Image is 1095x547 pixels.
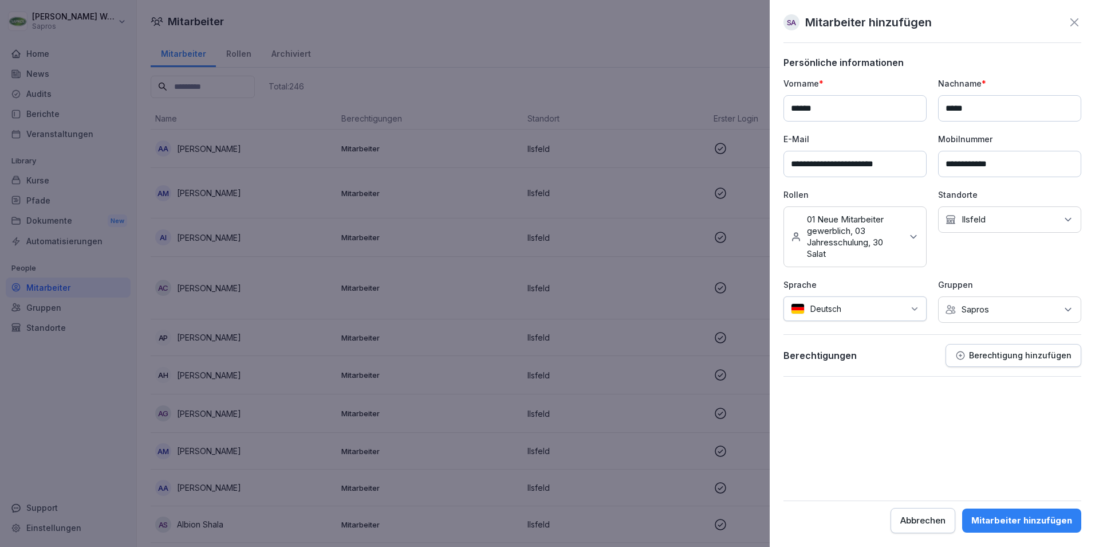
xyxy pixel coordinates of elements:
p: Gruppen [938,279,1081,291]
img: de.svg [791,303,805,314]
p: 01 Neue Mitarbeiter gewerblich, 03 Jahresschulung, 30 Salat [807,214,902,260]
p: Rollen [783,189,927,201]
div: Mitarbeiter hinzufügen [971,514,1072,527]
button: Mitarbeiter hinzufügen [962,509,1081,533]
div: SA [783,14,799,30]
div: Abbrechen [900,514,946,527]
p: Sprache [783,279,927,291]
p: Mobilnummer [938,133,1081,145]
p: Vorname [783,77,927,89]
p: Standorte [938,189,1081,201]
p: Persönliche informationen [783,57,1081,68]
button: Abbrechen [891,508,955,533]
p: Berechtigungen [783,350,857,361]
div: Deutsch [783,296,927,321]
button: Berechtigung hinzufügen [946,344,1081,367]
p: E-Mail [783,133,927,145]
p: Mitarbeiter hinzufügen [805,14,932,31]
p: Ilsfeld [962,214,986,225]
p: Nachname [938,77,1081,89]
p: Berechtigung hinzufügen [969,351,1072,360]
p: Sapros [962,304,989,315]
